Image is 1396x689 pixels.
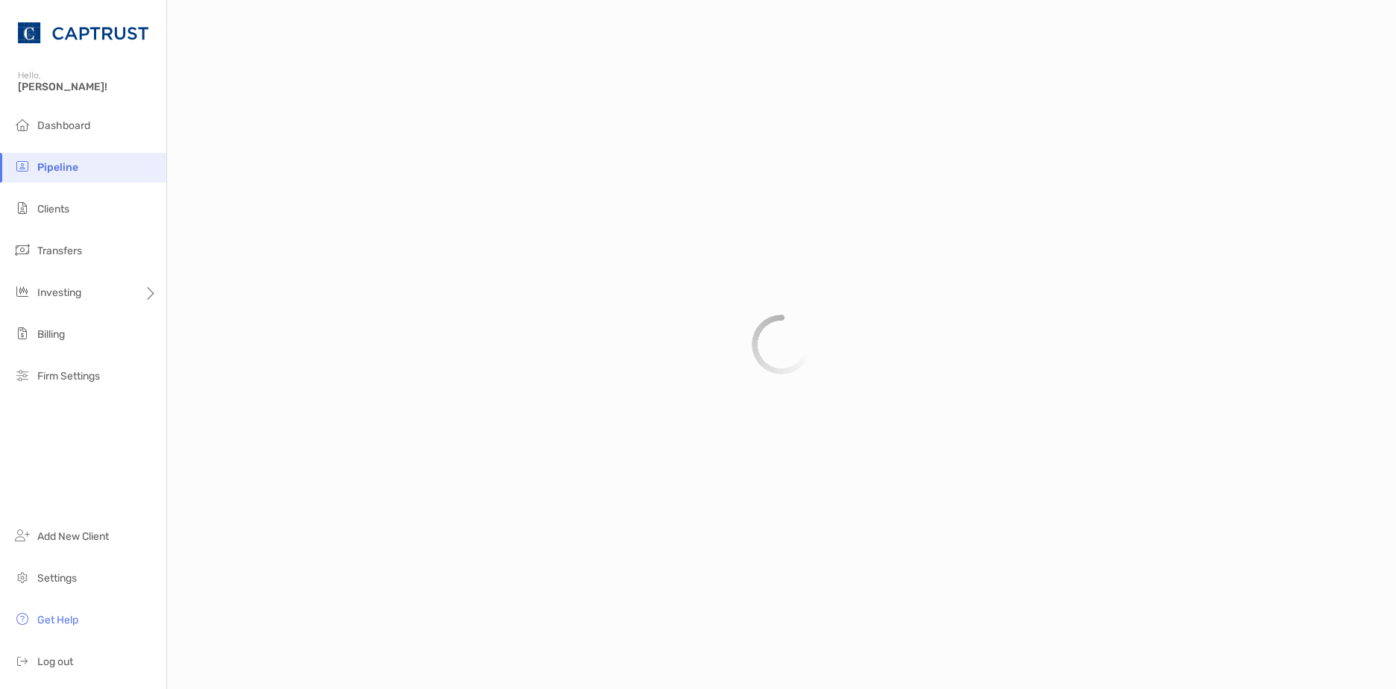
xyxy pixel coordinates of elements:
[37,161,78,174] span: Pipeline
[13,366,31,384] img: firm-settings icon
[37,370,100,383] span: Firm Settings
[37,286,81,299] span: Investing
[18,6,148,60] img: CAPTRUST Logo
[13,568,31,586] img: settings icon
[13,526,31,544] img: add_new_client icon
[13,116,31,133] img: dashboard icon
[37,655,73,668] span: Log out
[13,199,31,217] img: clients icon
[37,328,65,341] span: Billing
[13,324,31,342] img: billing icon
[37,572,77,585] span: Settings
[13,157,31,175] img: pipeline icon
[37,614,78,626] span: Get Help
[37,245,82,257] span: Transfers
[13,283,31,301] img: investing icon
[37,203,69,215] span: Clients
[37,530,109,543] span: Add New Client
[13,241,31,259] img: transfers icon
[37,119,90,132] span: Dashboard
[13,652,31,670] img: logout icon
[18,81,157,93] span: [PERSON_NAME]!
[13,610,31,628] img: get-help icon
